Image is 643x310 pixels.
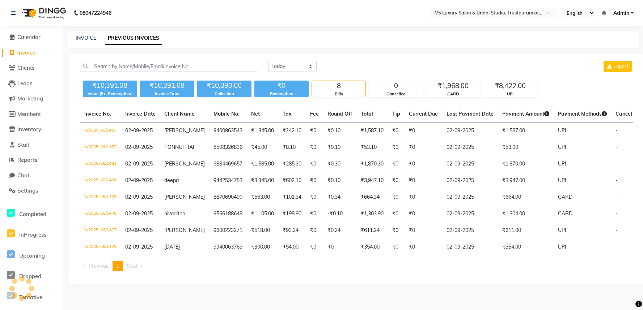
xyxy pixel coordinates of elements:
span: Net [251,111,260,117]
div: Cancelled [369,91,423,97]
span: UPI [558,127,566,134]
span: deepa [164,177,179,184]
span: UPI [558,160,566,167]
span: - [615,244,618,250]
td: 9940063769 [209,239,247,255]
td: ₹0 [405,239,442,255]
div: 0 [369,81,423,91]
td: V/2025-26/1482 [80,139,121,156]
span: - [615,194,618,200]
td: ₹101.34 [278,189,306,206]
td: ₹3,947.10 [356,172,388,189]
span: UPI [558,244,566,250]
td: ₹0 [306,189,323,206]
td: 02-09-2025 [442,139,498,156]
td: ₹53.00 [498,139,554,156]
span: UPI [558,177,566,184]
td: 02-09-2025 [442,239,498,255]
td: ₹45.00 [247,139,278,156]
span: 02-09-2025 [125,244,153,250]
td: 9400963543 [209,122,247,139]
span: PONNUTHAI [164,144,194,150]
td: 8508326836 [209,139,247,156]
td: ₹3,345.00 [247,172,278,189]
td: ₹0 [388,139,405,156]
td: V/2025-26/1481 [80,156,121,172]
span: nivaditha [164,210,185,217]
td: ₹1,587.00 [498,122,554,139]
td: ₹0 [306,122,323,139]
span: Client Name [164,111,195,117]
td: ₹0 [405,206,442,222]
span: Total [361,111,373,117]
div: Redemption [254,91,309,97]
a: Marketing [2,95,62,103]
span: Staff [17,141,30,148]
td: ₹54.00 [278,239,306,255]
span: Marketing [17,95,43,102]
td: ₹0 [323,239,356,255]
span: [DATE] [164,244,180,250]
td: ₹0 [388,189,405,206]
td: ₹1,870.00 [498,156,554,172]
div: Value (Ex. Redemption) [83,91,137,97]
td: 9884469657 [209,156,247,172]
td: 02-09-2025 [442,122,498,139]
span: - [615,177,618,184]
td: 02-09-2025 [442,156,498,172]
td: ₹0 [306,239,323,255]
td: ₹664.00 [498,189,554,206]
td: -₹0.10 [323,206,356,222]
td: ₹285.30 [278,156,306,172]
span: Last Payment Date [447,111,494,117]
span: UPI [558,227,566,233]
td: ₹1,304.00 [498,206,554,222]
span: Clients [17,64,34,71]
span: - [615,144,618,150]
span: [PERSON_NAME] [164,194,205,200]
span: [PERSON_NAME] [164,160,205,167]
a: Clients [2,64,62,72]
span: Tip [392,111,400,117]
img: logo [18,3,68,23]
div: 8 [312,81,365,91]
td: 02-09-2025 [442,172,498,189]
div: ₹10,391.08 [140,81,194,91]
span: 1 [116,263,119,269]
td: ₹242.10 [278,122,306,139]
td: ₹563.00 [247,189,278,206]
td: ₹0 [306,139,323,156]
span: Invoice [17,49,35,56]
td: ₹664.34 [356,189,388,206]
span: CARD [558,194,572,200]
a: INVOICE [76,35,96,41]
span: Invoice No. [84,111,111,117]
span: Calendar [17,34,41,40]
span: UPI [558,144,566,150]
td: V/2025-26/1476 [80,239,121,255]
span: 02-09-2025 [125,160,153,167]
td: ₹0.34 [323,189,356,206]
td: ₹0 [306,172,323,189]
span: 02-09-2025 [125,127,153,134]
div: Collection [197,91,251,97]
b: 08047224946 [80,3,111,23]
span: Mobile No. [213,111,240,117]
a: Staff [2,141,62,149]
span: 02-09-2025 [125,210,153,217]
td: ₹354.00 [498,239,554,255]
td: ₹0 [388,172,405,189]
td: V/2025-26/1479 [80,189,121,206]
td: 8870690490 [209,189,247,206]
div: Invoice Total [140,91,194,97]
a: Settings [2,187,62,195]
td: ₹0 [388,122,405,139]
span: - [615,127,618,134]
span: Fee [310,111,319,117]
span: Completed [19,211,46,218]
span: Invoice Date [125,111,156,117]
td: 02-09-2025 [442,189,498,206]
nav: Pagination [80,261,633,271]
a: Inventory [2,125,62,134]
span: Admin [613,9,629,17]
